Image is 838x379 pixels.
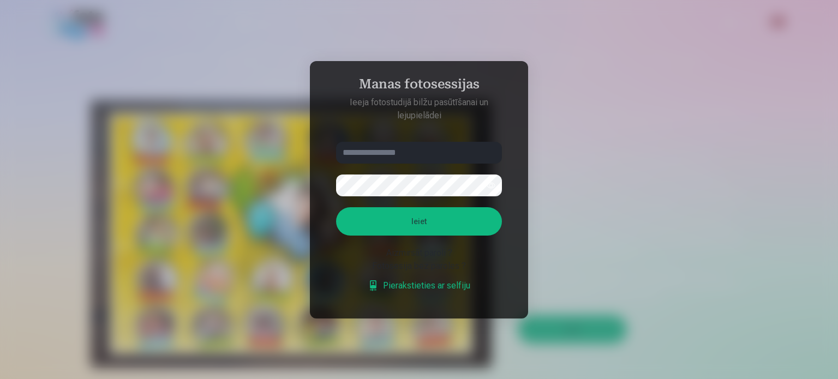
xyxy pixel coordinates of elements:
[336,246,502,260] div: Aizmirsāt paroli ?
[336,207,502,236] button: Ieiet
[325,96,513,122] p: Ieeja fotostudijā bilžu pasūtīšanai un lejupielādei
[325,76,513,96] h4: Manas fotosessijas
[336,260,502,273] div: Fotosesija bez paroles ?
[368,279,470,292] a: Pierakstieties ar selfiju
